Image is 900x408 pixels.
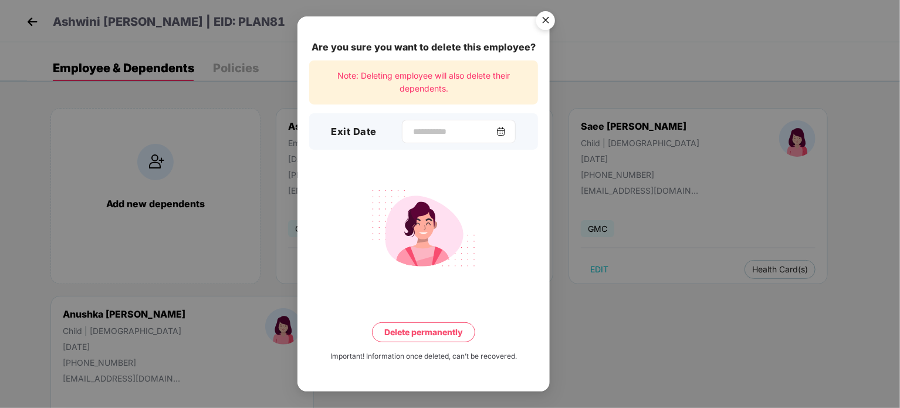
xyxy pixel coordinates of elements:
div: Note: Deleting employee will also delete their dependents. [309,60,538,104]
img: svg+xml;base64,PHN2ZyB4bWxucz0iaHR0cDovL3d3dy53My5vcmcvMjAwMC9zdmciIHdpZHRoPSIyMjQiIGhlaWdodD0iMT... [358,183,489,274]
img: svg+xml;base64,PHN2ZyBpZD0iQ2FsZW5kYXItMzJ4MzIiIHhtbG5zPSJodHRwOi8vd3d3LnczLm9yZy8yMDAwL3N2ZyIgd2... [496,127,506,136]
img: svg+xml;base64,PHN2ZyB4bWxucz0iaHR0cDovL3d3dy53My5vcmcvMjAwMC9zdmciIHdpZHRoPSI1NiIgaGVpZ2h0PSI1Ni... [529,6,562,39]
div: Important! Information once deleted, can’t be recovered. [330,351,517,362]
h3: Exit Date [331,124,377,140]
button: Close [529,5,561,37]
div: Are you sure you want to delete this employee? [309,40,538,55]
button: Delete permanently [372,322,475,342]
